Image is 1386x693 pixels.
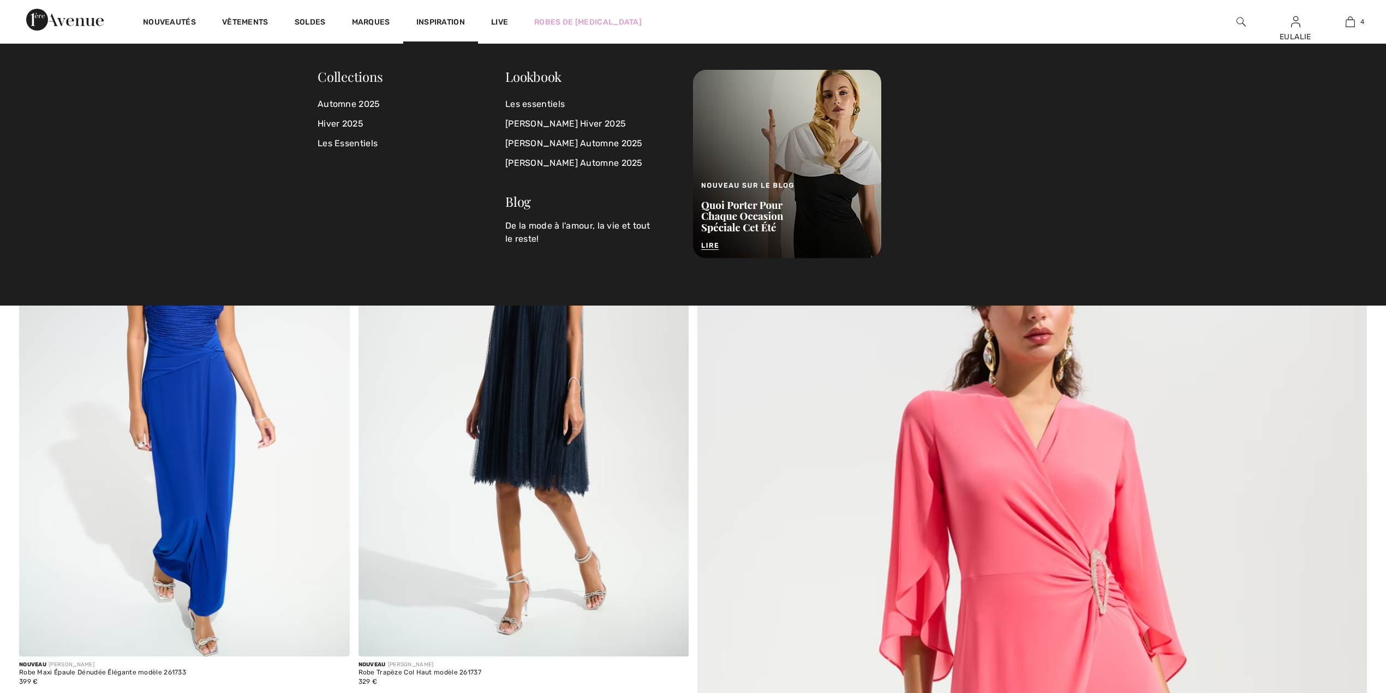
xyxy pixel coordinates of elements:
a: Blog [505,193,531,210]
span: Nouveau [19,661,46,668]
div: Robe Maxi Épaule Dénudée Élégante modèle 261733 [19,669,186,677]
span: 329 € [359,678,378,685]
img: Robe Trapèze Col Haut modèle 261737. Bleu Nuit [359,161,689,656]
div: Robe Trapèze Col Haut modèle 261737 [359,669,482,677]
div: [PERSON_NAME] [19,661,186,669]
a: 4 [1323,15,1377,28]
a: [PERSON_NAME] Hiver 2025 [505,114,680,134]
img: Nouveau sur le blog [693,70,881,258]
a: Les Essentiels [318,134,505,153]
span: Inspiration [416,17,465,29]
img: Robe Maxi Épaule Dénudée Élégante modèle 261733. Saphir Royal 163 [19,161,350,656]
a: Vêtements [222,17,268,29]
a: Robes de [MEDICAL_DATA] [534,16,642,28]
a: [PERSON_NAME] Automne 2025 [505,134,680,153]
img: recherche [1236,15,1246,28]
span: 4 [1360,17,1364,27]
div: [PERSON_NAME] [359,661,482,669]
img: Mon panier [1346,15,1355,28]
a: Marques [352,17,390,29]
span: 399 € [19,678,38,685]
a: Se connecter [1291,16,1300,27]
a: [PERSON_NAME] Automne 2025 [505,153,680,173]
a: Les essentiels [505,94,680,114]
a: Soldes [295,17,326,29]
span: Collections [318,68,383,85]
div: EULALIE [1269,31,1322,43]
a: Nouveau sur le blog [693,158,881,169]
a: Lookbook [505,68,561,85]
img: 1ère Avenue [26,9,104,31]
img: Mes infos [1291,15,1300,28]
a: Nouveautés [143,17,196,29]
a: Live [491,16,508,28]
span: Nouveau [359,661,386,668]
iframe: Ouvre un widget dans lequel vous pouvez trouver plus d’informations [1317,611,1375,638]
a: Hiver 2025 [318,114,505,134]
p: De la mode à l'amour, la vie et tout le reste! [505,219,680,246]
a: Automne 2025 [318,94,505,114]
